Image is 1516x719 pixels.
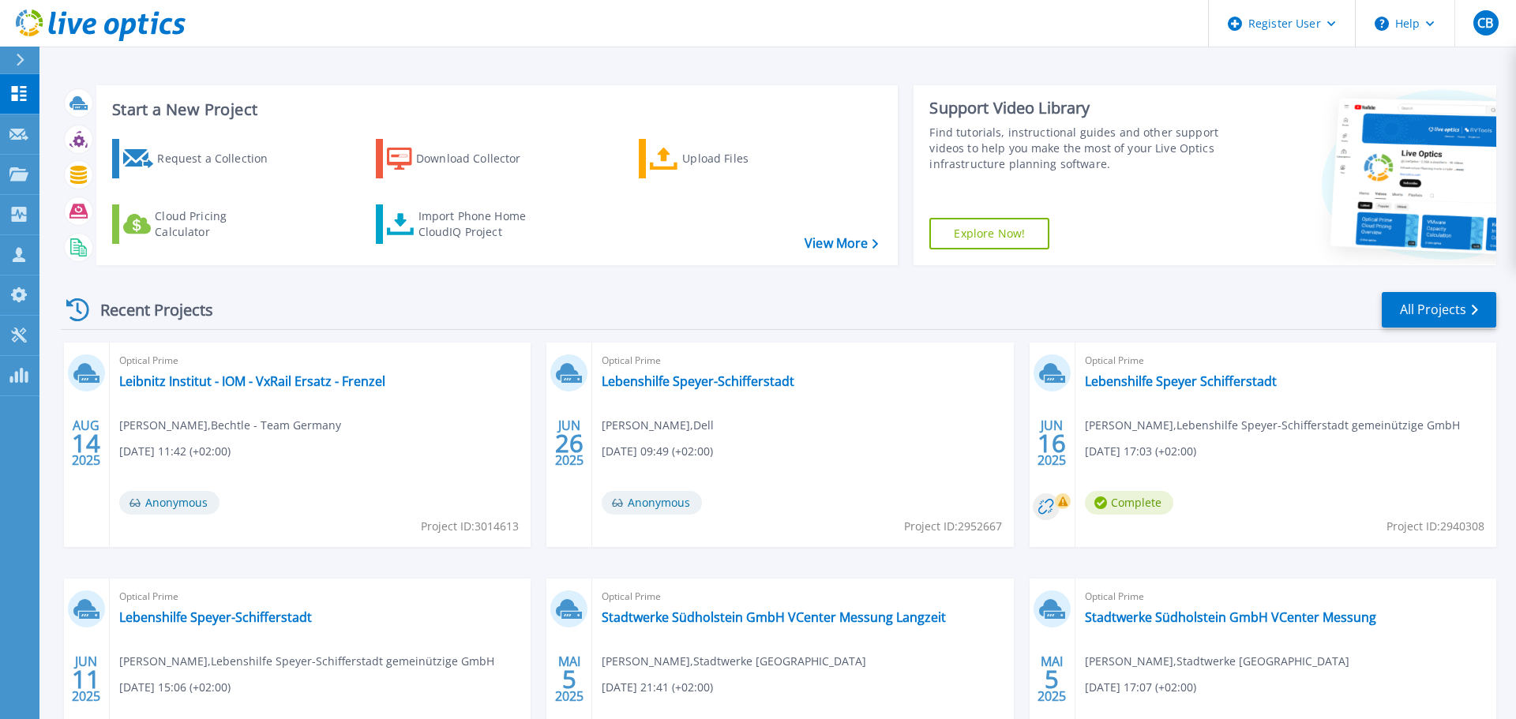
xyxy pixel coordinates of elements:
[929,218,1049,249] a: Explore Now!
[112,101,878,118] h3: Start a New Project
[554,650,584,708] div: MAI 2025
[155,208,281,240] div: Cloud Pricing Calculator
[376,139,552,178] a: Download Collector
[602,417,714,434] span: [PERSON_NAME] , Dell
[112,139,288,178] a: Request a Collection
[421,518,519,535] span: Project ID: 3014613
[1387,518,1484,535] span: Project ID: 2940308
[119,609,312,625] a: Lebenshilfe Speyer-Schifferstadt
[1382,292,1496,328] a: All Projects
[119,491,220,515] span: Anonymous
[1085,679,1196,696] span: [DATE] 17:07 (+02:00)
[1085,588,1487,605] span: Optical Prime
[602,443,713,460] span: [DATE] 09:49 (+02:00)
[418,208,542,240] div: Import Phone Home CloudIQ Project
[119,373,385,389] a: Leibnitz Institut - IOM - VxRail Ersatz - Frenzel
[602,491,702,515] span: Anonymous
[1037,414,1067,472] div: JUN 2025
[554,414,584,472] div: JUN 2025
[119,679,231,696] span: [DATE] 15:06 (+02:00)
[1085,443,1196,460] span: [DATE] 17:03 (+02:00)
[602,653,866,670] span: [PERSON_NAME] , Stadtwerke [GEOGRAPHIC_DATA]
[1085,491,1173,515] span: Complete
[1085,352,1487,369] span: Optical Prime
[1085,653,1349,670] span: [PERSON_NAME] , Stadtwerke [GEOGRAPHIC_DATA]
[112,204,288,244] a: Cloud Pricing Calculator
[71,650,101,708] div: JUN 2025
[72,436,100,450] span: 14
[682,143,809,174] div: Upload Files
[1045,672,1059,686] span: 5
[929,98,1226,118] div: Support Video Library
[119,352,521,369] span: Optical Prime
[602,588,1004,605] span: Optical Prime
[119,588,521,605] span: Optical Prime
[1085,373,1277,389] a: Lebenshilfe Speyer Schifferstadt
[929,125,1226,172] div: Find tutorials, instructional guides and other support videos to help you make the most of your L...
[602,679,713,696] span: [DATE] 21:41 (+02:00)
[1085,609,1376,625] a: Stadtwerke Südholstein GmbH VCenter Messung
[562,672,576,686] span: 5
[1037,650,1067,708] div: MAI 2025
[602,373,794,389] a: Lebenshilfe Speyer-Schifferstadt
[1085,417,1460,434] span: [PERSON_NAME] , Lebenshilfe Speyer-Schifferstadt gemeinützige GmbH
[602,352,1004,369] span: Optical Prime
[119,443,231,460] span: [DATE] 11:42 (+02:00)
[639,139,815,178] a: Upload Files
[1477,17,1493,29] span: CB
[602,609,946,625] a: Stadtwerke Südholstein GmbH VCenter Messung Langzeit
[1038,436,1066,450] span: 16
[61,290,235,329] div: Recent Projects
[904,518,1002,535] span: Project ID: 2952667
[119,417,341,434] span: [PERSON_NAME] , Bechtle - Team Germany
[72,672,100,686] span: 11
[157,143,283,174] div: Request a Collection
[416,143,542,174] div: Download Collector
[71,414,101,472] div: AUG 2025
[555,436,584,450] span: 26
[805,236,878,251] a: View More
[119,653,494,670] span: [PERSON_NAME] , Lebenshilfe Speyer-Schifferstadt gemeinützige GmbH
